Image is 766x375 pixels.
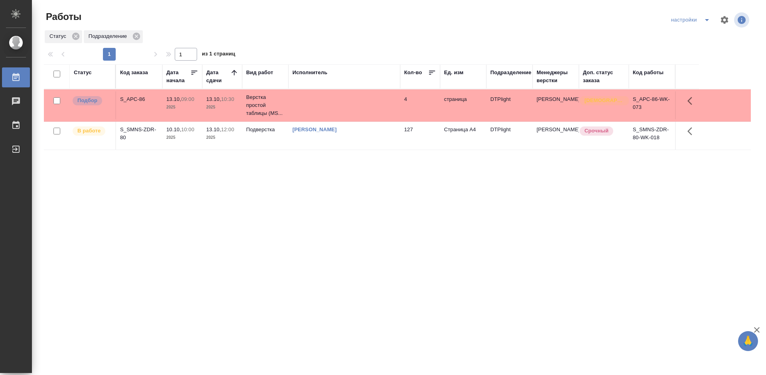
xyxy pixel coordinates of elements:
p: 2025 [166,134,198,142]
td: Страница А4 [440,122,486,150]
td: 4 [400,91,440,119]
span: Посмотреть информацию [734,12,751,28]
p: 2025 [206,103,238,111]
div: Исполнитель [292,69,328,77]
p: Срочный [584,127,608,135]
div: Можно подбирать исполнителей [72,95,111,106]
button: Здесь прячутся важные кнопки [683,91,702,111]
div: Статус [45,30,82,43]
td: S_APC-86-WK-073 [629,91,675,119]
p: [PERSON_NAME] [537,95,575,103]
td: страница [440,91,486,119]
p: 09:00 [181,96,194,102]
div: Менеджеры верстки [537,69,575,85]
div: Дата сдачи [206,69,230,85]
a: [PERSON_NAME] [292,126,337,132]
div: Доп. статус заказа [583,69,625,85]
div: Подразделение [84,30,143,43]
div: Кол-во [404,69,422,77]
div: Вид работ [246,69,273,77]
p: 13.10, [166,96,181,102]
p: Статус [49,32,69,40]
div: Подразделение [490,69,531,77]
td: S_SMNS-ZDR-80-WK-018 [629,122,675,150]
button: 🙏 [738,331,758,351]
div: S_SMNS-ZDR-80 [120,126,158,142]
div: Код заказа [120,69,148,77]
p: Верстка простой таблицы (MS... [246,93,284,117]
td: 127 [400,122,440,150]
p: Подверстка [246,126,284,134]
p: Подбор [77,97,97,105]
div: Дата начала [166,69,190,85]
p: 2025 [166,103,198,111]
span: 🙏 [741,333,755,349]
p: [PERSON_NAME] [537,126,575,134]
div: Исполнитель выполняет работу [72,126,111,136]
p: Подразделение [89,32,130,40]
p: 12:00 [221,126,234,132]
p: 10.10, [166,126,181,132]
div: Статус [74,69,92,77]
div: Ед. изм [444,69,464,77]
p: В работе [77,127,101,135]
span: Настроить таблицу [715,10,734,30]
p: 13.10, [206,96,221,102]
p: 13.10, [206,126,221,132]
button: Здесь прячутся важные кнопки [683,122,702,141]
div: S_APC-86 [120,95,158,103]
td: DTPlight [486,91,533,119]
div: split button [669,14,715,26]
span: из 1 страниц [202,49,235,61]
p: 2025 [206,134,238,142]
p: [DEMOGRAPHIC_DATA] [584,97,624,105]
div: Код работы [633,69,663,77]
td: DTPlight [486,122,533,150]
span: Работы [44,10,81,23]
p: 10:30 [221,96,234,102]
p: 10:00 [181,126,194,132]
